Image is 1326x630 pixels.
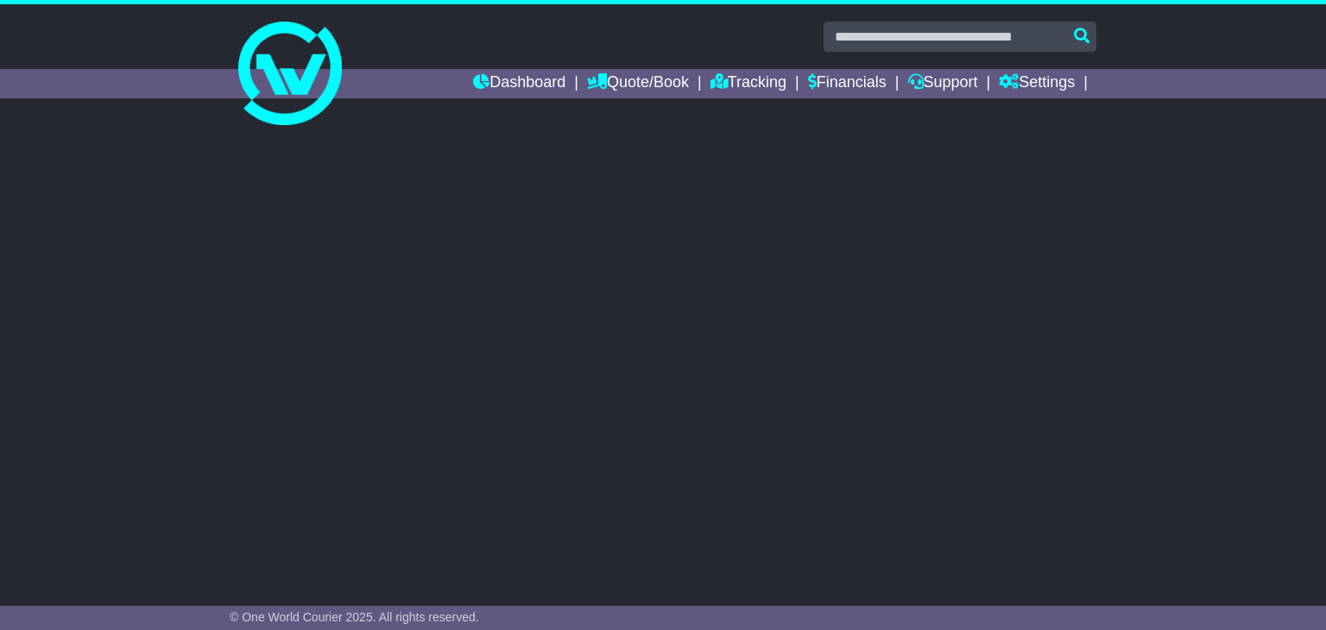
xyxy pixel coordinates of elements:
a: Quote/Book [587,69,689,98]
a: Dashboard [473,69,565,98]
a: Tracking [710,69,786,98]
span: © One World Courier 2025. All rights reserved. [230,610,479,624]
a: Financials [808,69,887,98]
a: Support [908,69,978,98]
a: Settings [999,69,1075,98]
